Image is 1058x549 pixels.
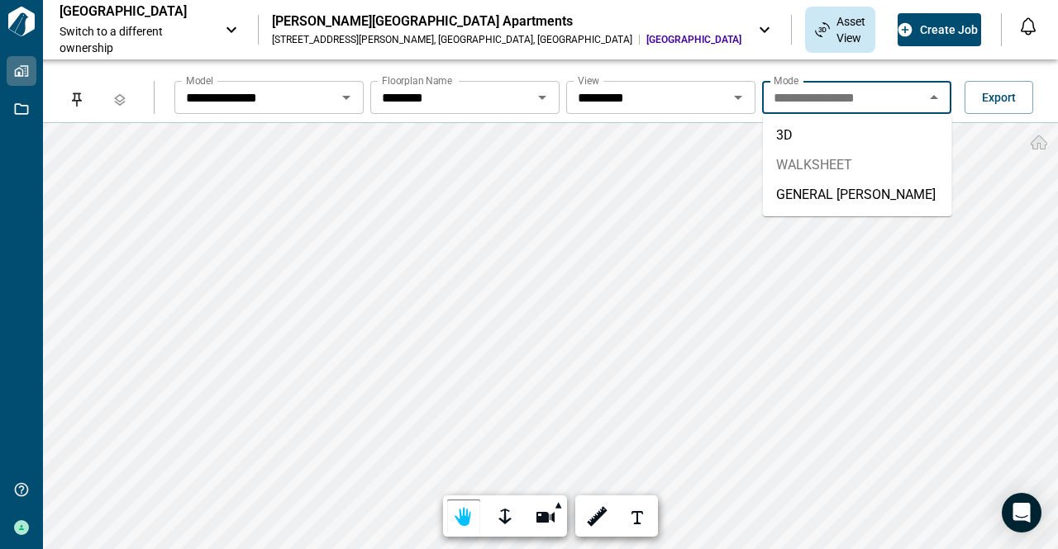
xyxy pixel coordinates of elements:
div: [STREET_ADDRESS][PERSON_NAME] , [GEOGRAPHIC_DATA] , [GEOGRAPHIC_DATA] [272,33,632,46]
span: [GEOGRAPHIC_DATA] [646,33,741,46]
label: Model [186,73,213,88]
button: Export [965,81,1033,114]
p: [GEOGRAPHIC_DATA] [60,3,208,20]
button: Close [922,86,946,109]
span: Asset View [836,13,865,46]
div: Open Intercom Messenger [1002,493,1041,532]
li: GENERAL [PERSON_NAME] [763,180,952,210]
button: Open notification feed [1015,13,1041,40]
li: 3D [763,121,952,150]
span: Create Job [920,21,978,38]
button: Open [335,86,358,109]
button: Open [531,86,554,109]
div: [PERSON_NAME][GEOGRAPHIC_DATA] Apartments [272,13,741,30]
li: WALKSHEET [763,150,952,180]
span: Export [982,89,1016,106]
div: Documents [884,16,918,44]
label: View [578,73,599,88]
label: Mode [774,73,798,88]
span: Switch to a different ownership [60,23,208,56]
button: Create Job [898,13,981,46]
div: Asset View [805,7,875,53]
button: Open [727,86,750,109]
label: Floorplan Name [382,73,452,88]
